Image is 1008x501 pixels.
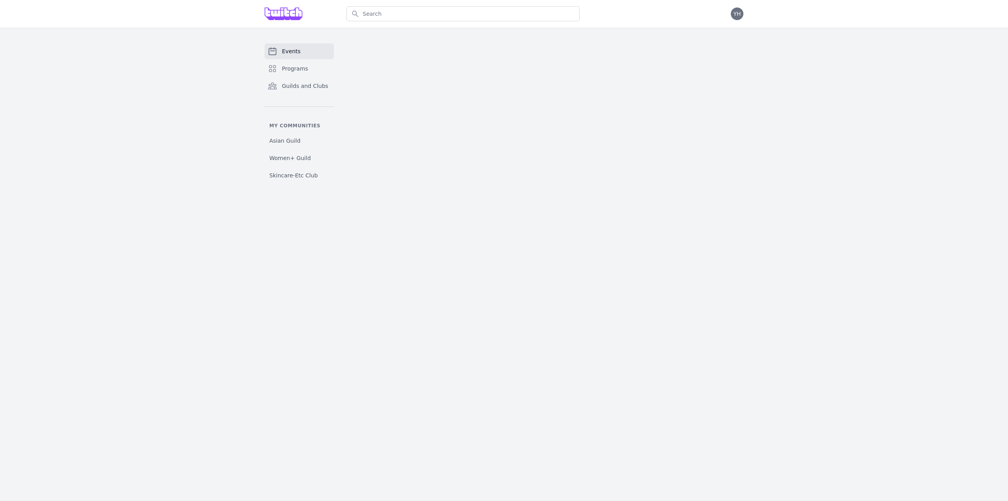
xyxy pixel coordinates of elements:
[265,43,334,183] nav: Sidebar
[731,7,743,20] button: YH
[265,123,334,129] p: My communities
[269,171,318,179] span: Skincare-Etc Club
[733,11,741,17] span: YH
[265,151,334,165] a: Women+ Guild
[346,6,580,21] input: Search
[269,154,311,162] span: Women+ Guild
[282,82,328,90] span: Guilds and Clubs
[265,43,334,59] a: Events
[265,78,334,94] a: Guilds and Clubs
[269,137,300,145] span: Asian Guild
[282,65,308,73] span: Programs
[265,134,334,148] a: Asian Guild
[265,168,334,183] a: Skincare-Etc Club
[282,47,300,55] span: Events
[265,61,334,76] a: Programs
[265,7,302,20] img: Grove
